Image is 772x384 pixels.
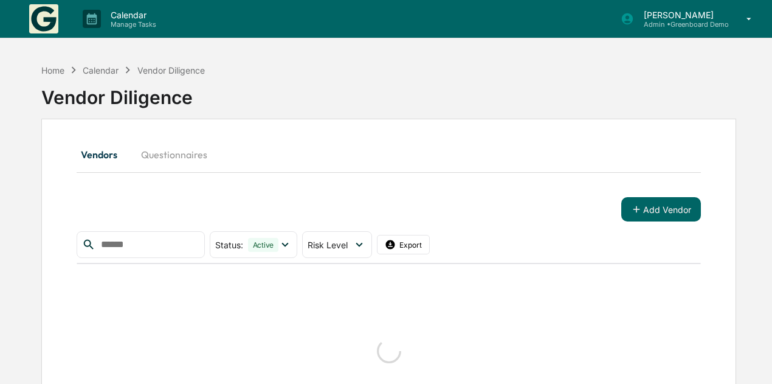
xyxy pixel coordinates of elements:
div: Calendar [83,65,119,75]
button: Questionnaires [131,140,217,169]
p: Calendar [101,10,162,20]
p: [PERSON_NAME] [634,10,729,20]
img: logo [29,4,58,33]
div: Vendor Diligence [41,77,736,108]
div: Active [248,238,279,252]
button: Vendors [77,140,131,169]
div: Vendor Diligence [137,65,205,75]
div: Home [41,65,64,75]
button: Add Vendor [621,197,701,222]
p: Manage Tasks [101,20,162,29]
span: Status : [215,240,243,250]
p: Admin • Greenboard Demo [634,20,729,29]
button: Export [377,235,430,254]
div: secondary tabs example [77,140,701,169]
span: Risk Level [308,240,348,250]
